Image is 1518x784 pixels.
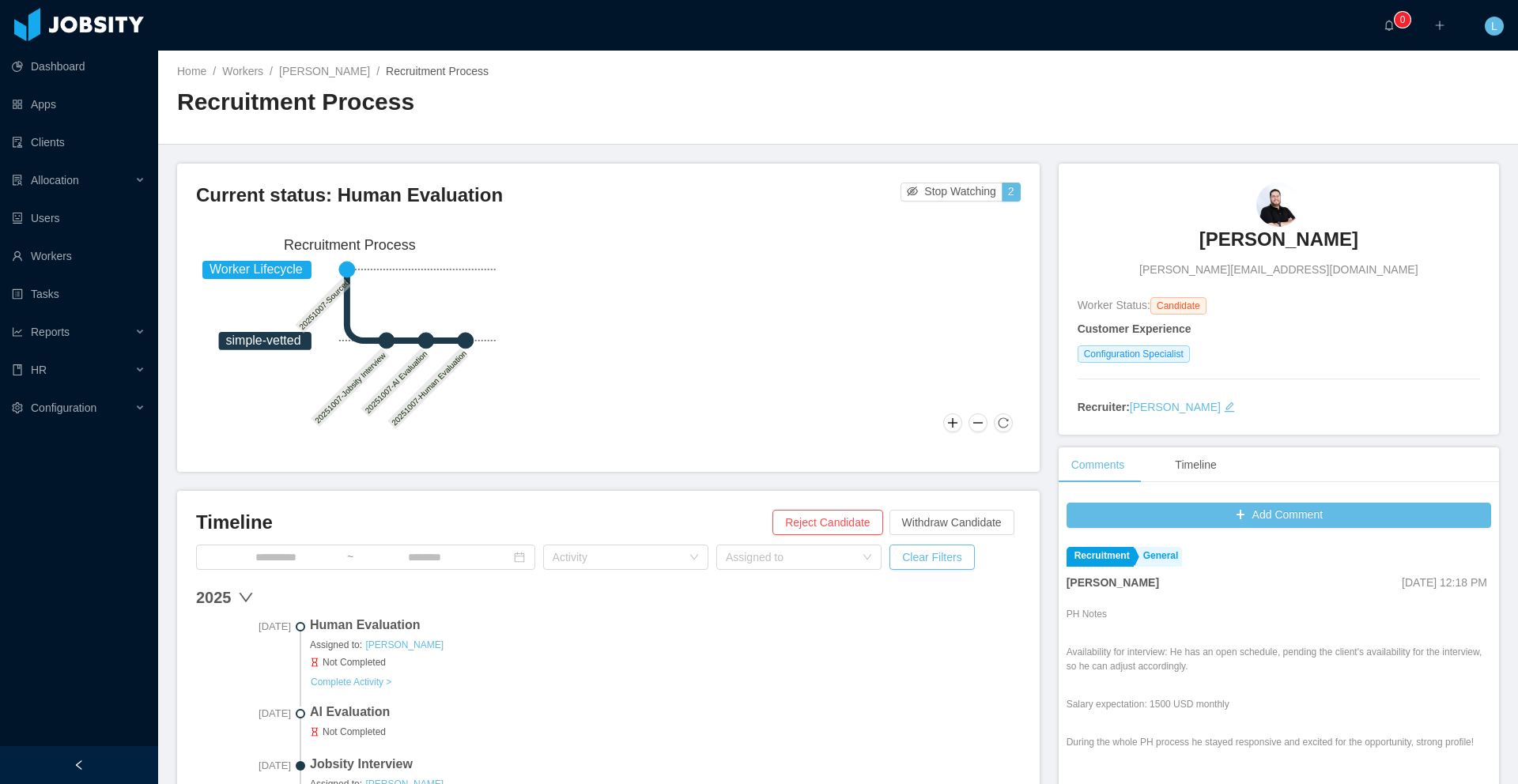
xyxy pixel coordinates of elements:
a: [PERSON_NAME] [279,65,370,77]
span: Assigned to: [310,638,1021,652]
span: [DATE] [196,619,291,635]
span: Reports [31,326,70,338]
h3: [PERSON_NAME] [1199,227,1358,252]
button: Zoom Out [969,413,987,432]
span: down [238,590,254,605]
i: icon: book [12,364,23,375]
p: During the whole PH process he stayed responsive and excited for the opportunity, strong profile! [1067,735,1491,749]
span: AI Evaluation [310,703,1021,722]
a: icon: userWorkers [12,240,145,272]
i: icon: plus [1434,20,1445,31]
button: Clear Filters [889,545,974,570]
div: 2025 down [196,586,1021,609]
div: Timeline [1162,447,1229,483]
i: icon: solution [12,175,23,186]
a: [PERSON_NAME] [1130,401,1221,413]
p: Salary expectation: 1500 USD monthly [1067,697,1491,711]
text: 20251007-Jobsity Interview [313,350,387,424]
i: icon: calendar [514,552,525,563]
text: 20251007-Human Evaluation [390,349,468,427]
span: [DATE] [196,706,291,722]
a: [PERSON_NAME] [364,639,444,651]
h3: Current status: Human Evaluation [196,183,901,208]
strong: Customer Experience [1078,322,1191,335]
span: [DATE] 12:18 PM [1402,576,1487,589]
span: Jobsity Interview [310,755,1021,774]
span: / [376,65,379,77]
strong: Recruiter: [1078,401,1130,413]
span: Configuration Specialist [1078,345,1190,363]
i: icon: setting [12,402,23,413]
tspan: Worker Lifecycle [210,262,303,276]
button: icon: eye-invisibleStop Watching [901,183,1003,202]
a: icon: profileTasks [12,278,145,310]
span: Configuration [31,401,96,414]
a: Workers [222,65,263,77]
span: / [213,65,216,77]
a: Home [177,65,206,77]
i: icon: down [863,552,872,563]
i: icon: down [689,552,699,563]
a: icon: pie-chartDashboard [12,51,145,82]
p: PH Notes [1067,607,1491,621]
text: Recruitment Process [284,237,416,253]
span: [DATE] [196,758,291,774]
i: icon: hourglass [310,658,319,667]
text: 20251007-Sourced [298,277,352,331]
a: Recruitment [1067,547,1134,567]
button: Reset Zoom [994,413,1013,432]
div: Activity [553,549,682,565]
a: icon: appstoreApps [12,89,145,120]
button: Reject Candidate [772,510,882,535]
span: Allocation [31,174,79,187]
i: icon: edit [1224,401,1235,413]
i: icon: bell [1384,20,1395,31]
i: icon: hourglass [310,727,319,737]
sup: 0 [1395,12,1410,28]
a: General [1135,547,1183,567]
a: Complete Activity > [310,675,392,688]
a: icon: auditClients [12,126,145,158]
strong: [PERSON_NAME] [1067,576,1159,589]
a: [PERSON_NAME] [1199,227,1358,262]
span: Human Evaluation [310,616,1021,635]
h2: Recruitment Process [177,86,838,119]
text: 20251007-AI Evaluation [364,349,429,415]
button: Withdraw Candidate [889,510,1014,535]
span: Candidate [1150,297,1206,315]
i: icon: line-chart [12,326,23,337]
button: 2 [1002,183,1021,202]
span: HR [31,364,47,376]
div: Assigned to [726,549,855,565]
span: L [1491,17,1497,36]
span: Not Completed [310,655,1021,669]
button: Complete Activity > [310,676,392,688]
span: Recruitment Process [386,65,489,77]
button: icon: plusAdd Comment [1067,503,1491,528]
button: Zoom In [943,413,962,432]
span: [PERSON_NAME][EMAIL_ADDRESS][DOMAIN_NAME] [1139,262,1418,278]
div: Comments [1059,447,1138,483]
img: 1d4eb2db-94f9-48c5-a6a3-76c73dcc7dc3_68e69c15af141-90w.png [1256,183,1301,227]
span: Worker Status: [1078,299,1150,311]
h3: Timeline [196,510,772,535]
a: icon: robotUsers [12,202,145,234]
p: Availability for interview: He has an open schedule, pending the client's availability for the in... [1067,645,1491,673]
tspan: simple-vetted [226,334,301,347]
span: Not Completed [310,725,1021,739]
span: / [270,65,273,77]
